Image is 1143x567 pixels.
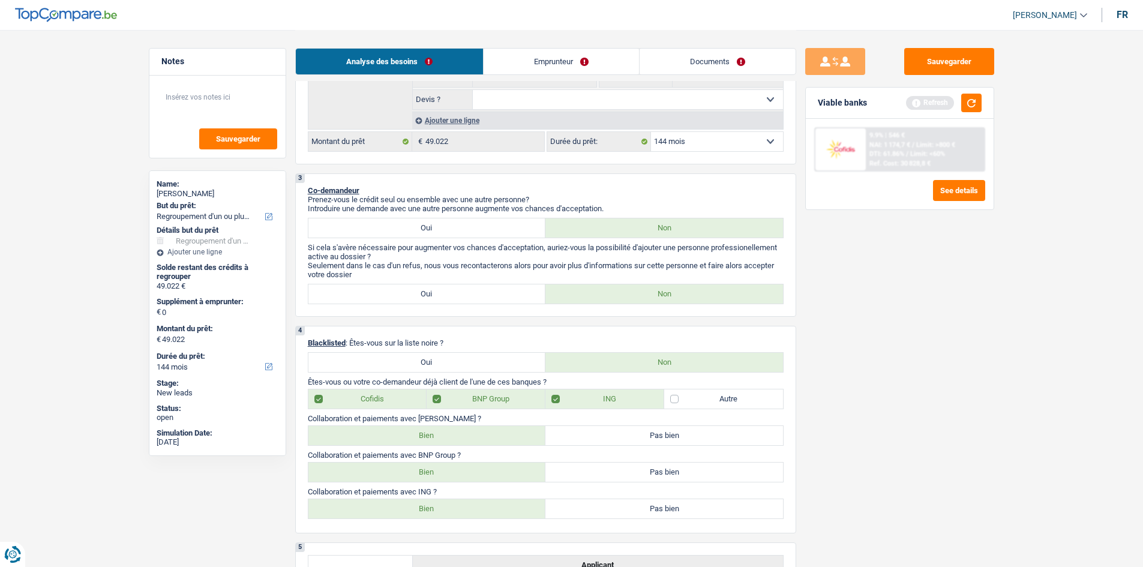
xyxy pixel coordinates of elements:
[308,487,784,496] p: Collaboration et paiements avec ING ?
[906,150,908,158] span: /
[157,226,278,235] div: Détails but du prêt
[413,90,473,109] label: Devis ?
[157,297,276,307] label: Supplément à emprunter:
[296,49,483,74] a: Analyse des besoins
[906,96,954,109] div: Refresh
[308,338,784,347] p: : Êtes-vous sur la liste noire ?
[161,56,274,67] h5: Notes
[157,404,278,413] div: Status:
[664,389,783,409] label: Autre
[296,543,305,552] div: 5
[308,284,546,304] label: Oui
[157,281,278,291] div: 49.022 €
[157,189,278,199] div: [PERSON_NAME]
[157,388,278,398] div: New leads
[308,204,784,213] p: Introduire une demande avec une autre personne augmente vos chances d'acceptation.
[308,463,546,482] label: Bien
[1003,5,1087,25] a: [PERSON_NAME]
[308,414,784,423] p: Collaboration et paiements avec [PERSON_NAME] ?
[818,138,863,160] img: Cofidis
[308,338,346,347] span: Blacklisted
[545,353,783,372] label: Non
[157,201,276,211] label: But du prêt:
[818,98,867,108] div: Viable banks
[308,353,546,372] label: Oui
[412,112,783,129] div: Ajouter une ligne
[199,128,277,149] button: Sauvegarder
[216,135,260,143] span: Sauvegarder
[308,132,412,151] label: Montant du prêt
[545,389,664,409] label: ING
[904,48,994,75] button: Sauvegarder
[545,218,783,238] label: Non
[545,463,783,482] label: Pas bien
[547,132,651,151] label: Durée du prêt:
[157,379,278,388] div: Stage:
[545,499,783,518] label: Pas bien
[157,352,276,361] label: Durée du prêt:
[157,307,161,317] span: €
[308,389,427,409] label: Cofidis
[308,377,784,386] p: Êtes-vous ou votre co-demandeur déjà client de l'une de ces banques ?
[910,150,945,158] span: Limit: <60%
[545,426,783,445] label: Pas bien
[308,426,546,445] label: Bien
[308,451,784,460] p: Collaboration et paiements avec BNP Group ?
[308,186,359,195] span: Co-demandeur
[15,8,117,22] img: TopCompare Logo
[933,180,985,201] button: See details
[412,132,425,151] span: €
[869,131,905,139] div: 9.9% | 546 €
[308,218,546,238] label: Oui
[1117,9,1128,20] div: fr
[157,413,278,422] div: open
[157,335,161,344] span: €
[308,243,784,261] p: Si cela s'avère nécessaire pour augmenter vos chances d'acceptation, auriez-vous la possibilité d...
[157,428,278,438] div: Simulation Date:
[912,141,914,149] span: /
[308,499,546,518] label: Bien
[640,49,796,74] a: Documents
[869,160,931,167] div: Ref. Cost: 30 828,8 €
[308,261,784,279] p: Seulement dans le cas d'un refus, nous vous recontacterons alors pour avoir plus d'informations s...
[427,389,545,409] label: BNP Group
[296,174,305,183] div: 3
[916,141,955,149] span: Limit: >800 €
[296,326,305,335] div: 4
[157,248,278,256] div: Ajouter une ligne
[1013,10,1077,20] span: [PERSON_NAME]
[157,324,276,334] label: Montant du prêt:
[484,49,639,74] a: Emprunteur
[869,150,904,158] span: DTI: 61.86%
[157,437,278,447] div: [DATE]
[545,284,783,304] label: Non
[308,195,784,204] p: Prenez-vous le crédit seul ou ensemble avec une autre personne?
[157,179,278,189] div: Name:
[157,263,278,281] div: Solde restant des crédits à regrouper
[869,141,910,149] span: NAI: 1 174,7 €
